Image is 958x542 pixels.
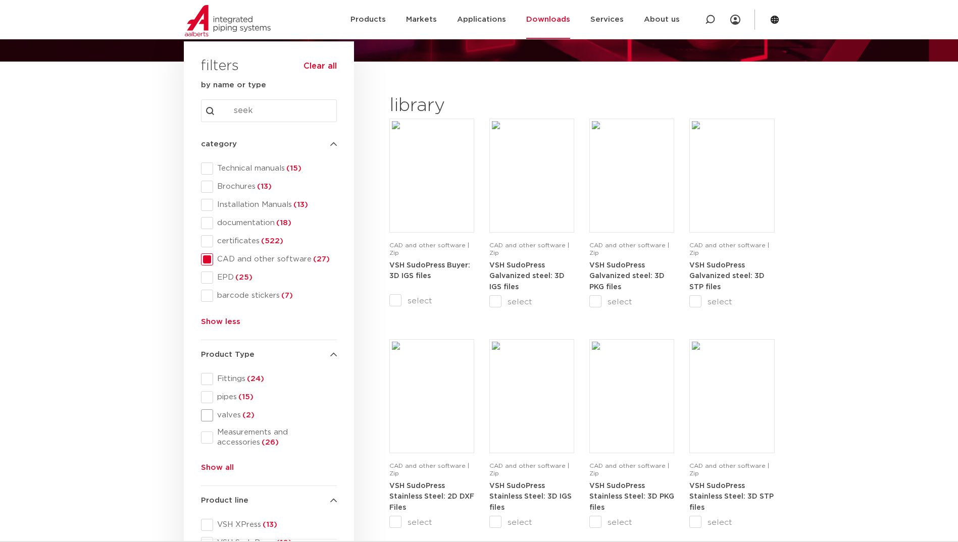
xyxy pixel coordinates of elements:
span: CAD and other software | Zip [489,463,569,476]
span: pipes [213,392,337,402]
span: (13) [292,201,308,208]
span: CAD and other software | Zip [589,242,669,256]
a: VSH SudoPress Stainless Steel: 3D IGS files [489,482,572,511]
span: (26) [260,439,279,446]
img: Download-Placeholder-1.png [692,342,772,451]
span: (18) [275,219,291,227]
div: barcode stickers(7) [201,290,337,302]
div: Installation Manuals(13) [201,199,337,211]
label: select [389,516,474,528]
span: (13) [261,521,277,528]
span: CAD and other software | Zip [489,242,569,256]
img: Download-Placeholder-1.png [392,121,472,230]
img: Download-Placeholder-1.png [492,121,572,230]
label: select [689,516,774,528]
img: Download-Placeholder-1.png [492,342,572,451]
strong: VSH SudoPress Stainless Steel: 2D DXF Files [389,482,474,511]
strong: by name or type [201,81,266,89]
div: CAD and other software(27) [201,253,337,265]
div: pipes(15) [201,391,337,403]
span: (522) [260,237,283,245]
span: (2) [241,411,255,419]
a: VSH SudoPress Stainless Steel: 3D PKG files [589,482,674,511]
span: VSH XPress [213,520,337,530]
button: Show all [201,462,234,478]
span: CAD and other software | Zip [389,242,469,256]
a: VSH SudoPress Galvanized steel: 3D IGS files [489,261,565,291]
img: Download-Placeholder-1.png [592,121,672,230]
span: (15) [237,393,254,401]
span: CAD and other software | Zip [389,463,469,476]
font: category [201,138,237,150]
strong: VSH SudoPress Stainless Steel: 3D PKG files [589,482,674,511]
span: Measurements and accessories [213,427,337,448]
span: (13) [256,183,272,190]
span: (7) [280,292,293,299]
a: VSH SudoPress Buyer: 3D IGS files [389,261,470,280]
img: Download-Placeholder-1.png [392,342,472,451]
label: select [589,516,674,528]
label: select [389,295,474,307]
img: Download-Placeholder-1.png [592,342,672,451]
label: select [689,296,774,308]
a: VSH SudoPress Stainless Steel: 3D STP files [689,482,774,511]
img: Download-Placeholder-1.png [692,121,772,230]
span: (15) [285,165,301,172]
span: documentation [213,218,337,228]
button: Clear all [304,61,337,71]
font: Downloads [526,16,570,23]
h3: filters [201,55,239,79]
strong: VSH SudoPress Stainless Steel: 3D IGS files [489,482,572,511]
button: Show less [201,316,240,332]
label: select [489,296,574,308]
span: CAD and other software [213,254,337,264]
div: certificates(522) [201,235,337,247]
div: EPD(25) [201,272,337,284]
div: VSH XPress(13) [201,519,337,531]
a: VSH SudoPress Stainless Steel: 2D DXF Files [389,482,474,511]
font: About us [644,16,680,23]
font: Product line [201,495,248,507]
span: Technical manuals [213,164,337,174]
span: CAD and other software | Zip [689,463,769,476]
span: (27) [312,255,330,263]
div: Brochures(13) [201,181,337,193]
div: valves(2) [201,409,337,421]
div: Measurements and accessories(26) [201,427,337,448]
label: select [589,296,674,308]
div: Technical manuals(15) [201,162,337,175]
a: VSH SudoPress Galvanized steel: 3D PKG files [589,261,665,291]
div: documentation(18) [201,217,337,229]
strong: VSH SudoPress Stainless Steel: 3D STP files [689,482,774,511]
span: (24) [245,375,264,383]
span: CAD and other software | Zip [589,463,669,476]
span: Fittings [213,374,337,384]
span: CAD and other software | Zip [689,242,769,256]
span: barcode stickers [213,291,337,301]
font: Product Type [201,349,255,361]
span: (25) [234,274,253,281]
font: Services [590,16,624,23]
a: VSH SudoPress Galvanized steel: 3D STP files [689,261,765,291]
label: select [489,516,574,528]
h2: library [389,94,569,118]
span: certificates [213,236,337,246]
span: Installation Manuals [213,200,337,210]
div: Fittings(24) [201,373,337,385]
span: Brochures [213,182,337,192]
span: EPD [213,273,337,283]
span: valves [213,410,337,420]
